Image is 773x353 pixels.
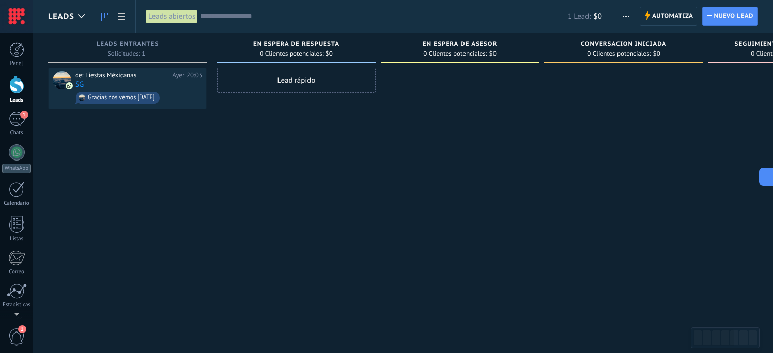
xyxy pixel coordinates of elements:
[653,51,660,57] span: $0
[587,51,651,57] span: 0 Clientes potenciales:
[326,51,333,57] span: $0
[217,68,376,93] div: Lead rápido
[75,80,84,89] a: SG
[2,236,32,242] div: Listas
[48,12,74,21] span: Leads
[652,7,693,25] span: Automatiza
[594,12,602,21] span: $0
[66,82,73,89] img: com.amocrm.amocrmwa.svg
[2,164,31,173] div: WhatsApp
[640,7,698,26] a: Automatiza
[113,7,130,26] a: Lista
[2,60,32,67] div: Panel
[108,51,145,57] span: Solicitudes: 1
[53,71,71,89] div: SG
[53,41,202,49] div: Leads Entrantes
[222,41,370,49] div: EN ESPERA DE RESPUESTA
[2,130,32,136] div: Chats
[702,7,758,26] a: Nuevo lead
[619,7,633,26] button: Más
[260,51,323,57] span: 0 Clientes potenciales:
[146,9,198,24] div: Leads abiertos
[423,51,487,57] span: 0 Clientes potenciales:
[386,41,534,49] div: EN ESPERA DE ASESOR
[2,200,32,207] div: Calendario
[75,71,169,79] div: de: Fiestas Méxicanas
[581,41,666,48] span: CONVERSACIÓN INICIADA
[2,97,32,104] div: Leads
[20,111,28,119] span: 1
[88,94,155,101] div: Gracias nos vemos [DATE]
[2,269,32,275] div: Correo
[96,7,113,26] a: Leads
[97,41,159,48] span: Leads Entrantes
[489,51,497,57] span: $0
[568,12,591,21] span: 1 Lead:
[423,41,498,48] span: EN ESPERA DE ASESOR
[172,71,202,79] div: Ayer 20:03
[549,41,698,49] div: CONVERSACIÓN INICIADA
[2,302,32,308] div: Estadísticas
[253,41,339,48] span: EN ESPERA DE RESPUESTA
[714,7,753,25] span: Nuevo lead
[18,325,26,333] span: 1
